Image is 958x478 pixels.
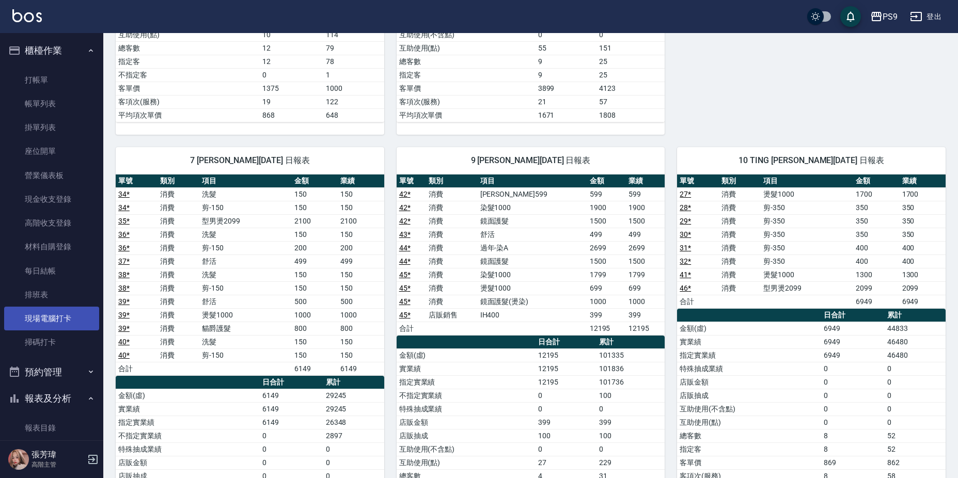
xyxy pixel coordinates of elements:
td: 6949 [821,322,885,335]
td: 699 [626,281,665,295]
td: 12195 [536,375,597,389]
td: 12195 [587,322,626,335]
td: 消費 [158,308,199,322]
td: 0 [260,68,323,82]
td: 150 [292,201,338,214]
td: 1799 [587,268,626,281]
td: 0 [821,402,885,416]
td: 6949 [900,295,946,308]
td: 6149 [292,362,338,375]
td: 染髮1000 [478,201,587,214]
td: 洗髮 [199,187,292,201]
td: 0 [821,375,885,389]
img: Logo [12,9,42,22]
td: 消費 [426,228,478,241]
td: 合計 [397,322,426,335]
td: 金額(虛) [677,322,821,335]
td: 101335 [596,348,665,362]
td: 101836 [596,362,665,375]
td: 400 [853,241,899,254]
td: 不指定客 [116,68,260,82]
button: PS9 [866,6,902,27]
td: 1500 [587,214,626,228]
td: 350 [900,228,946,241]
td: [PERSON_NAME]599 [478,187,587,201]
td: 鏡面護髮 [478,214,587,228]
td: 客單價 [397,82,536,95]
td: 平均項次單價 [397,108,536,122]
td: 總客數 [677,429,821,442]
td: 消費 [719,201,761,214]
td: 10 [260,28,323,41]
td: 6949 [821,335,885,348]
td: 金額(虛) [397,348,536,362]
td: 燙髮1000 [761,187,853,201]
td: 150 [338,228,384,241]
td: 6149 [260,416,323,429]
td: 消費 [158,214,199,228]
td: 6149 [338,362,384,375]
td: 0 [885,389,946,402]
td: 消費 [158,187,199,201]
td: 消費 [426,214,478,228]
td: 總客數 [397,55,536,68]
table: a dense table [116,174,384,376]
td: 總客數 [116,41,260,55]
td: 2100 [338,214,384,228]
td: 消費 [426,187,478,201]
td: 100 [596,429,665,442]
td: 500 [338,295,384,308]
td: 消費 [158,322,199,335]
td: 3899 [536,82,597,95]
td: 店販金額 [116,456,260,469]
td: 150 [338,281,384,295]
div: PS9 [883,10,898,23]
td: 12195 [536,348,597,362]
td: 150 [292,187,338,201]
td: 消費 [158,335,199,348]
td: 舒活 [199,295,292,308]
td: 1671 [536,108,597,122]
span: 9 [PERSON_NAME][DATE] 日報表 [409,155,653,166]
td: 2699 [587,241,626,254]
td: 消費 [719,254,761,268]
td: 499 [338,254,384,268]
td: 1799 [626,268,665,281]
td: 0 [885,402,946,416]
td: 店販金額 [677,375,821,389]
td: 互助使用(不含點) [677,402,821,416]
td: 122 [323,95,384,108]
th: 單號 [677,174,719,188]
a: 材料自購登錄 [4,235,99,259]
td: 0 [536,28,597,41]
td: 1000 [587,295,626,308]
td: 0 [596,402,665,416]
td: 350 [853,214,899,228]
td: 800 [292,322,338,335]
td: 150 [338,348,384,362]
td: 57 [596,95,665,108]
td: 剪-350 [761,228,853,241]
td: 染髮1000 [478,268,587,281]
td: 洗髮 [199,268,292,281]
td: 1000 [323,82,384,95]
td: 150 [292,268,338,281]
td: 500 [292,295,338,308]
th: 業績 [900,174,946,188]
td: 客單價 [116,82,260,95]
td: 350 [900,214,946,228]
td: 剪-350 [761,241,853,254]
td: 499 [626,228,665,241]
td: IH400 [478,308,587,322]
td: 消費 [158,348,199,362]
td: 200 [338,241,384,254]
a: 高階收支登錄 [4,211,99,235]
td: 150 [338,335,384,348]
td: 9 [536,68,597,82]
td: 店販抽成 [397,429,536,442]
td: 鏡面護髮(燙染) [478,295,587,308]
td: 消費 [158,254,199,268]
td: 52 [885,429,946,442]
td: 150 [292,228,338,241]
td: 12195 [536,362,597,375]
